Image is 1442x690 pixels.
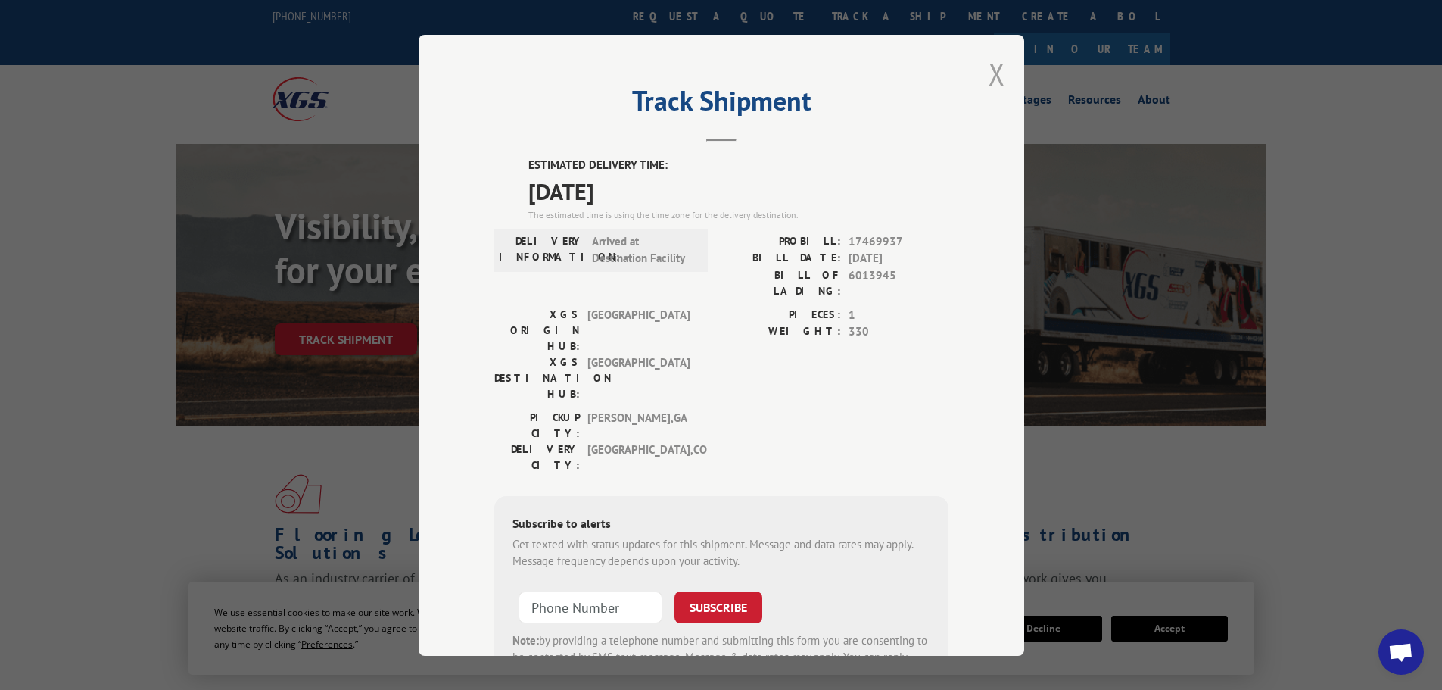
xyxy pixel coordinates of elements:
[989,54,1005,94] button: Close modal
[528,173,948,208] span: [DATE]
[494,354,580,401] label: XGS DESTINATION HUB:
[528,157,948,174] label: ESTIMATED DELIVERY TIME:
[1378,629,1424,675] div: Open chat
[592,233,694,267] span: Arrived at Destination Facility
[721,323,841,341] label: WEIGHT:
[499,233,584,267] label: DELIVERY INFORMATION:
[494,90,948,119] h2: Track Shipment
[494,441,580,473] label: DELIVERY CITY:
[519,591,662,623] input: Phone Number
[849,233,948,250] span: 17469937
[674,591,762,623] button: SUBSCRIBE
[721,306,841,323] label: PIECES:
[849,306,948,323] span: 1
[494,306,580,354] label: XGS ORIGIN HUB:
[512,632,930,683] div: by providing a telephone number and submitting this form you are consenting to be contacted by SM...
[849,323,948,341] span: 330
[587,354,690,401] span: [GEOGRAPHIC_DATA]
[512,514,930,535] div: Subscribe to alerts
[721,267,841,298] label: BILL OF LADING:
[721,233,841,250] label: PROBILL:
[849,250,948,267] span: [DATE]
[721,250,841,267] label: BILL DATE:
[587,409,690,441] span: [PERSON_NAME] , GA
[512,632,539,647] strong: Note:
[512,535,930,570] div: Get texted with status updates for this shipment. Message and data rates may apply. Message frequ...
[587,306,690,354] span: [GEOGRAPHIC_DATA]
[528,208,948,221] div: The estimated time is using the time zone for the delivery destination.
[587,441,690,473] span: [GEOGRAPHIC_DATA] , CO
[494,409,580,441] label: PICKUP CITY:
[849,267,948,298] span: 6013945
